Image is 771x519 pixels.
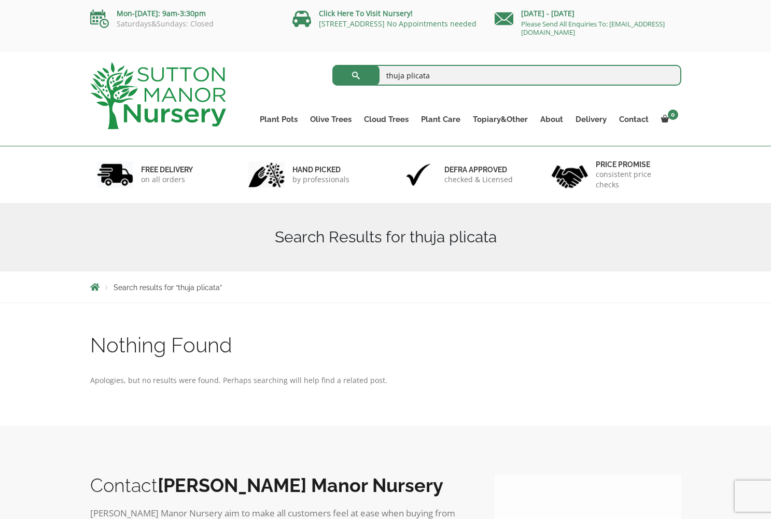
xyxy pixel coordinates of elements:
[248,161,285,188] img: 2.jpg
[304,112,358,127] a: Olive Trees
[90,283,681,291] nav: Breadcrumbs
[596,160,675,169] h6: Price promise
[90,20,277,28] p: Saturdays&Sundays: Closed
[400,161,437,188] img: 3.jpg
[90,334,681,356] h1: Nothing Found
[90,228,681,247] h1: Search Results for thuja plicata
[90,474,474,496] h2: Contact
[332,65,681,86] input: Search...
[141,165,193,174] h6: FREE DELIVERY
[668,110,678,120] span: 0
[495,7,681,20] p: [DATE] - [DATE]
[141,174,193,185] p: on all orders
[90,62,226,129] img: logo
[97,161,133,188] img: 1.jpg
[114,283,222,292] span: Search results for “thuja plicata”
[90,374,681,387] p: Apologies, but no results were found. Perhaps searching will help find a related post.
[158,474,443,496] b: [PERSON_NAME] Manor Nursery
[444,165,513,174] h6: Defra approved
[552,159,588,190] img: 4.jpg
[534,112,569,127] a: About
[521,19,665,37] a: Please Send All Enquiries To: [EMAIL_ADDRESS][DOMAIN_NAME]
[569,112,613,127] a: Delivery
[415,112,467,127] a: Plant Care
[358,112,415,127] a: Cloud Trees
[319,19,476,29] a: [STREET_ADDRESS] No Appointments needed
[292,165,349,174] h6: hand picked
[254,112,304,127] a: Plant Pots
[613,112,655,127] a: Contact
[467,112,534,127] a: Topiary&Other
[655,112,681,127] a: 0
[90,7,277,20] p: Mon-[DATE]: 9am-3:30pm
[596,169,675,190] p: consistent price checks
[292,174,349,185] p: by professionals
[444,174,513,185] p: checked & Licensed
[319,8,413,18] a: Click Here To Visit Nursery!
